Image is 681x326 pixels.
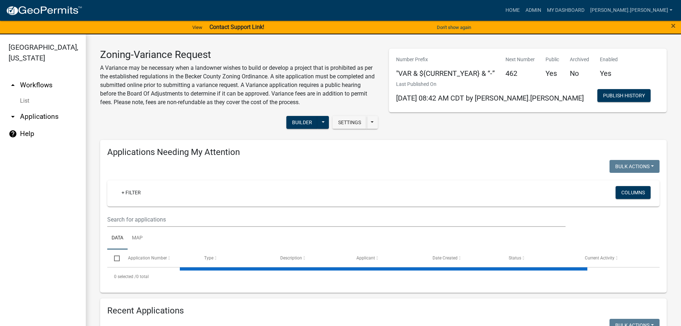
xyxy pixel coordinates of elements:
[189,21,205,33] a: View
[585,256,615,261] span: Current Activity
[107,147,660,157] h4: Applications Needing My Attention
[107,249,121,267] datatable-header-cell: Select
[107,268,660,286] div: 0 total
[570,56,589,63] p: Archived
[114,274,136,279] span: 0 selected /
[116,186,147,199] a: + Filter
[597,93,651,99] wm-modal-confirm: Workflow Publish History
[107,212,566,227] input: Search for applications
[600,69,618,78] h5: Yes
[121,249,197,267] datatable-header-cell: Application Number
[396,94,584,102] span: [DATE] 08:42 AM CDT by [PERSON_NAME].[PERSON_NAME]
[9,81,17,89] i: arrow_drop_up
[544,4,587,17] a: My Dashboard
[396,69,495,78] h5: "VAR & ${CURRENT_YEAR} & “-”
[128,256,167,261] span: Application Number
[503,4,523,17] a: Home
[204,256,213,261] span: Type
[426,249,502,267] datatable-header-cell: Date Created
[107,306,660,316] h4: Recent Applications
[523,4,544,17] a: Admin
[273,249,350,267] datatable-header-cell: Description
[509,256,521,261] span: Status
[671,21,676,31] span: ×
[9,112,17,121] i: arrow_drop_down
[9,130,17,138] i: help
[286,116,318,129] button: Builder
[587,4,675,17] a: [PERSON_NAME].[PERSON_NAME]
[546,56,559,63] p: Public
[396,81,584,88] p: Last Published On
[434,21,474,33] button: Don't show again
[280,256,302,261] span: Description
[600,56,618,63] p: Enabled
[107,227,128,250] a: Data
[502,249,578,267] datatable-header-cell: Status
[100,49,378,61] h3: Zoning-Variance Request
[578,249,654,267] datatable-header-cell: Current Activity
[671,21,676,30] button: Close
[197,249,273,267] datatable-header-cell: Type
[570,69,589,78] h5: No
[597,89,651,102] button: Publish History
[100,64,378,107] p: A Variance may be necessary when a landowner wishes to build or develop a project that is prohibi...
[396,56,495,63] p: Number Prefix
[128,227,147,250] a: Map
[350,249,426,267] datatable-header-cell: Applicant
[433,256,458,261] span: Date Created
[356,256,375,261] span: Applicant
[505,69,535,78] h5: 462
[332,116,367,129] button: Settings
[209,24,264,30] strong: Contact Support Link!
[505,56,535,63] p: Next Number
[546,69,559,78] h5: Yes
[610,160,660,173] button: Bulk Actions
[616,186,651,199] button: Columns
